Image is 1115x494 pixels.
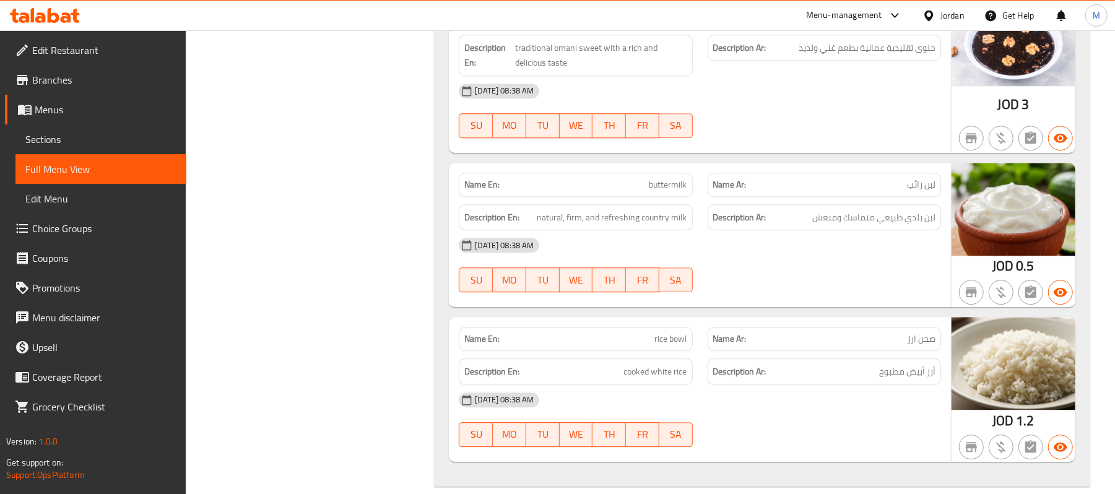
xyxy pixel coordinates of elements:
[531,425,555,443] span: TU
[5,303,186,332] a: Menu disclaimer
[659,267,693,292] button: SA
[1018,280,1043,305] button: Not has choices
[940,9,965,22] div: Jordan
[15,154,186,184] a: Full Menu View
[531,116,555,134] span: TU
[5,392,186,422] a: Grocery Checklist
[470,394,539,405] span: [DATE] 08:38 AM
[664,116,688,134] span: SA
[992,254,1013,278] span: JOD
[459,267,493,292] button: SU
[631,425,654,443] span: FR
[592,267,626,292] button: TH
[713,332,747,345] strong: Name Ar:
[5,95,186,124] a: Menus
[713,364,766,379] strong: Description Ar:
[597,425,621,443] span: TH
[1093,9,1100,22] span: M
[989,126,1013,150] button: Purchased item
[32,43,176,58] span: Edit Restaurant
[5,273,186,303] a: Promotions
[5,362,186,392] a: Coverage Report
[35,102,176,117] span: Menus
[498,425,521,443] span: MO
[464,425,488,443] span: SU
[631,116,654,134] span: FR
[1048,435,1073,459] button: Available
[6,467,85,483] a: Support.OpsPlatform
[6,454,63,470] span: Get support on:
[649,178,687,191] span: buttermilk
[812,210,935,225] span: لبن بلدي طبيعي متماسك ومنعش
[989,435,1013,459] button: Purchased item
[565,425,588,443] span: WE
[15,184,186,214] a: Edit Menu
[959,435,984,459] button: Not branch specific item
[626,267,659,292] button: FR
[664,271,688,289] span: SA
[597,271,621,289] span: TH
[464,332,500,345] strong: Name En:
[526,113,560,138] button: TU
[493,422,526,447] button: MO
[1048,126,1073,150] button: Available
[32,310,176,325] span: Menu disclaimer
[659,113,693,138] button: SA
[1048,280,1073,305] button: Available
[526,422,560,447] button: TU
[713,178,747,191] strong: Name Ar:
[25,132,176,147] span: Sections
[659,422,693,447] button: SA
[464,116,488,134] span: SU
[464,271,488,289] span: SU
[959,126,984,150] button: Not branch specific item
[713,210,766,225] strong: Description Ar:
[655,332,687,345] span: rice bowl
[1018,435,1043,459] button: Not has choices
[537,210,687,225] span: natural, firm, and refreshing country milk
[531,271,555,289] span: TU
[1016,254,1034,278] span: 0.5
[592,113,626,138] button: TH
[464,210,519,225] strong: Description En:
[5,214,186,243] a: Choice Groups
[626,422,659,447] button: FR
[25,162,176,176] span: Full Menu View
[1018,126,1043,150] button: Not has choices
[526,267,560,292] button: TU
[560,422,593,447] button: WE
[6,433,37,449] span: Version:
[879,364,935,379] span: أرز أبيض مطبوخ
[5,243,186,273] a: Coupons
[459,113,493,138] button: SU
[597,116,621,134] span: TH
[464,178,500,191] strong: Name En:
[1016,409,1034,433] span: 1.2
[713,40,766,56] strong: Description Ar:
[470,85,539,97] span: [DATE] 08:38 AM
[32,340,176,355] span: Upsell
[992,409,1013,433] span: JOD
[592,422,626,447] button: TH
[624,364,687,379] span: cooked white rice
[959,280,984,305] button: Not branch specific item
[908,332,935,345] span: صحن ارز
[5,35,186,65] a: Edit Restaurant
[25,191,176,206] span: Edit Menu
[631,271,654,289] span: FR
[560,267,593,292] button: WE
[626,113,659,138] button: FR
[799,40,935,56] span: حلوى تقليدية عمانية بطعم غني ولذيذ
[5,332,186,362] a: Upsell
[493,267,526,292] button: MO
[952,163,1075,256] img: %D9%84%D8%A8%D9%86_%D8%B1%D8%A7%D9%8A%D9%94%D8%A8638931116383899408.jpg
[32,251,176,266] span: Coupons
[5,65,186,95] a: Branches
[907,178,935,191] span: لبن رائب
[493,113,526,138] button: MO
[38,433,58,449] span: 1.0.0
[1022,92,1029,116] span: 3
[989,280,1013,305] button: Purchased item
[560,113,593,138] button: WE
[464,364,519,379] strong: Description En:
